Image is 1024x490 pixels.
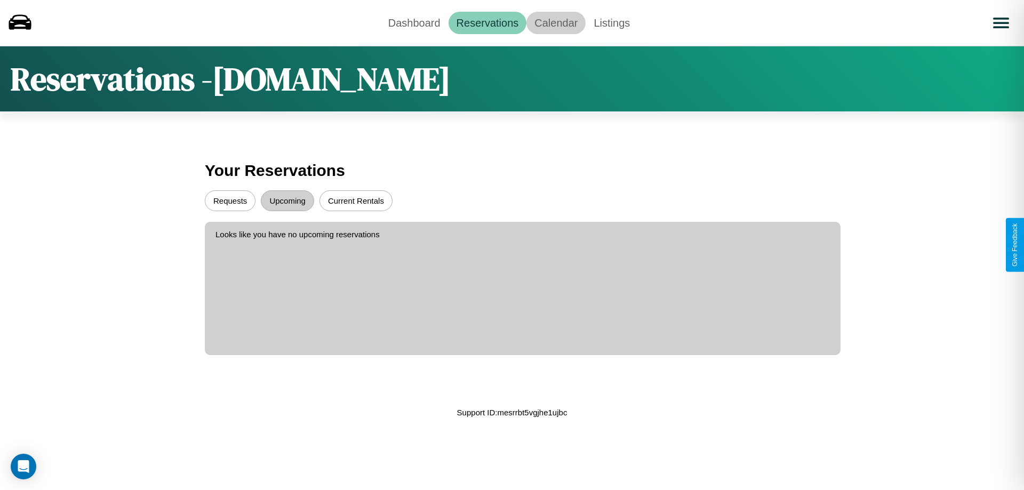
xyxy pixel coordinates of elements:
a: Listings [586,12,638,34]
h1: Reservations - [DOMAIN_NAME] [11,57,451,101]
button: Upcoming [261,190,314,211]
a: Dashboard [380,12,449,34]
div: Open Intercom Messenger [11,454,36,479]
h3: Your Reservations [205,156,819,185]
button: Current Rentals [319,190,393,211]
div: Give Feedback [1011,223,1019,267]
p: Support ID: mesrrbt5vgjhe1ujbc [457,405,567,420]
button: Open menu [986,8,1016,38]
a: Reservations [449,12,527,34]
a: Calendar [526,12,586,34]
button: Requests [205,190,255,211]
p: Looks like you have no upcoming reservations [215,227,830,242]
